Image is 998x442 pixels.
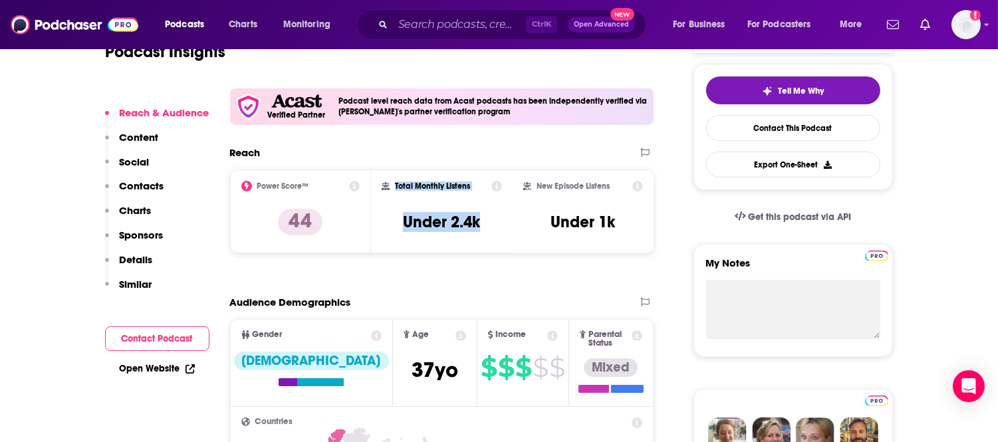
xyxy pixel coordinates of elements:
span: Open Advanced [574,21,629,28]
p: Sponsors [120,229,164,241]
button: Details [105,253,153,278]
span: New [610,8,634,21]
button: open menu [664,14,742,35]
span: For Business [673,15,725,34]
span: $ [498,357,514,378]
h1: Podcast Insights [106,42,226,62]
span: $ [549,357,564,378]
h2: Total Monthly Listens [395,181,470,191]
span: Countries [255,417,293,426]
p: Contacts [120,179,164,192]
img: User Profile [951,10,981,39]
span: $ [533,357,548,378]
button: open menu [739,14,830,35]
div: Search podcasts, credits, & more... [369,9,659,40]
span: Tell Me Why [778,86,824,96]
h3: Under 1k [551,212,616,232]
button: Charts [105,204,152,229]
button: Similar [105,278,152,302]
p: Content [120,131,159,144]
h2: Audience Demographics [230,296,351,308]
button: Contact Podcast [105,326,209,351]
span: Ctrl K [526,16,557,33]
img: Acast [271,94,322,108]
button: open menu [156,14,221,35]
a: Pro website [865,249,888,261]
input: Search podcasts, credits, & more... [393,14,526,35]
span: Gender [253,330,283,339]
button: Reach & Audience [105,106,209,131]
span: 37 yo [412,357,458,383]
span: Monitoring [283,15,330,34]
span: Get this podcast via API [748,211,851,223]
img: Podchaser - Follow, Share and Rate Podcasts [11,12,138,37]
img: Podchaser Pro [865,395,888,406]
a: Contact This Podcast [706,115,880,141]
img: verfied icon [235,94,261,120]
h5: Verified Partner [268,111,326,119]
span: Parental Status [588,330,630,348]
span: More [840,15,862,34]
span: For Podcasters [747,15,811,34]
span: Age [412,330,429,339]
button: open menu [274,14,348,35]
button: Export One-Sheet [706,152,880,177]
button: tell me why sparkleTell Me Why [706,76,880,104]
button: open menu [830,14,879,35]
h4: Podcast level reach data from Acast podcasts has been independently verified via [PERSON_NAME]'s ... [339,96,649,116]
img: tell me why sparkle [762,86,773,96]
button: Social [105,156,150,180]
h3: Under 2.4k [403,212,480,232]
button: Content [105,131,159,156]
h2: New Episode Listens [537,181,610,191]
svg: Add a profile image [970,10,981,21]
button: Show profile menu [951,10,981,39]
span: $ [481,357,497,378]
h2: Reach [230,146,261,159]
p: 44 [278,209,322,235]
p: Charts [120,204,152,217]
span: Podcasts [165,15,204,34]
p: Reach & Audience [120,106,209,119]
div: Open Intercom Messenger [953,370,985,402]
a: Charts [220,14,265,35]
span: Charts [229,15,257,34]
h2: Power Score™ [257,181,309,191]
img: Podchaser Pro [865,251,888,261]
span: Logged in as ABolliger [951,10,981,39]
a: Show notifications dropdown [915,13,936,36]
a: Pro website [865,393,888,406]
div: [DEMOGRAPHIC_DATA] [234,352,389,370]
a: Open Website [120,363,195,374]
button: Open AdvancedNew [568,17,635,33]
a: Show notifications dropdown [882,13,904,36]
p: Similar [120,278,152,290]
a: Get this podcast via API [724,201,862,233]
div: Mixed [584,358,638,377]
label: My Notes [706,257,880,280]
p: Social [120,156,150,168]
span: Income [496,330,527,339]
button: Contacts [105,179,164,204]
p: Details [120,253,153,266]
button: Sponsors [105,229,164,253]
span: $ [515,357,531,378]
